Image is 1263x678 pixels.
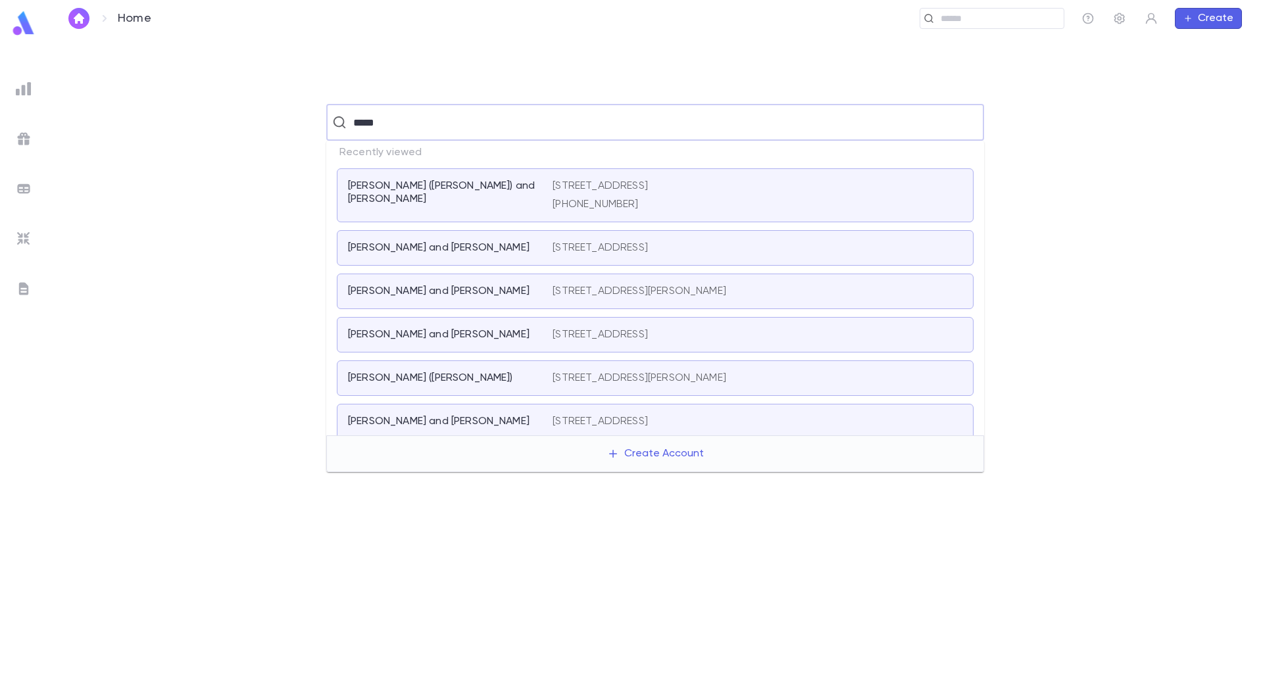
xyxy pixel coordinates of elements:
img: reports_grey.c525e4749d1bce6a11f5fe2a8de1b229.svg [16,81,32,97]
p: [STREET_ADDRESS] [553,415,648,428]
p: [STREET_ADDRESS] [553,180,648,193]
p: [STREET_ADDRESS][PERSON_NAME] [553,285,726,298]
p: [PERSON_NAME] and [PERSON_NAME] [348,285,530,298]
p: [PERSON_NAME] and [PERSON_NAME] [348,328,530,341]
button: Create [1175,8,1242,29]
img: batches_grey.339ca447c9d9533ef1741baa751efc33.svg [16,181,32,197]
p: [STREET_ADDRESS] [553,241,648,254]
p: [PERSON_NAME] and [PERSON_NAME] [348,415,530,428]
img: imports_grey.530a8a0e642e233f2baf0ef88e8c9fcb.svg [16,231,32,247]
p: Home [118,11,151,26]
p: [PERSON_NAME] and [PERSON_NAME] [348,241,530,254]
button: Create Account [597,441,714,466]
img: letters_grey.7941b92b52307dd3b8a917253454ce1c.svg [16,281,32,297]
img: home_white.a664292cf8c1dea59945f0da9f25487c.svg [71,13,87,24]
p: [PERSON_NAME] ([PERSON_NAME]) [348,372,513,385]
img: campaigns_grey.99e729a5f7ee94e3726e6486bddda8f1.svg [16,131,32,147]
p: [STREET_ADDRESS][PERSON_NAME] [553,372,726,385]
img: logo [11,11,37,36]
p: [PHONE_NUMBER] [553,198,648,211]
p: Recently viewed [326,141,984,164]
p: [PERSON_NAME] ([PERSON_NAME]) and [PERSON_NAME] [348,180,537,206]
p: [STREET_ADDRESS] [553,328,648,341]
